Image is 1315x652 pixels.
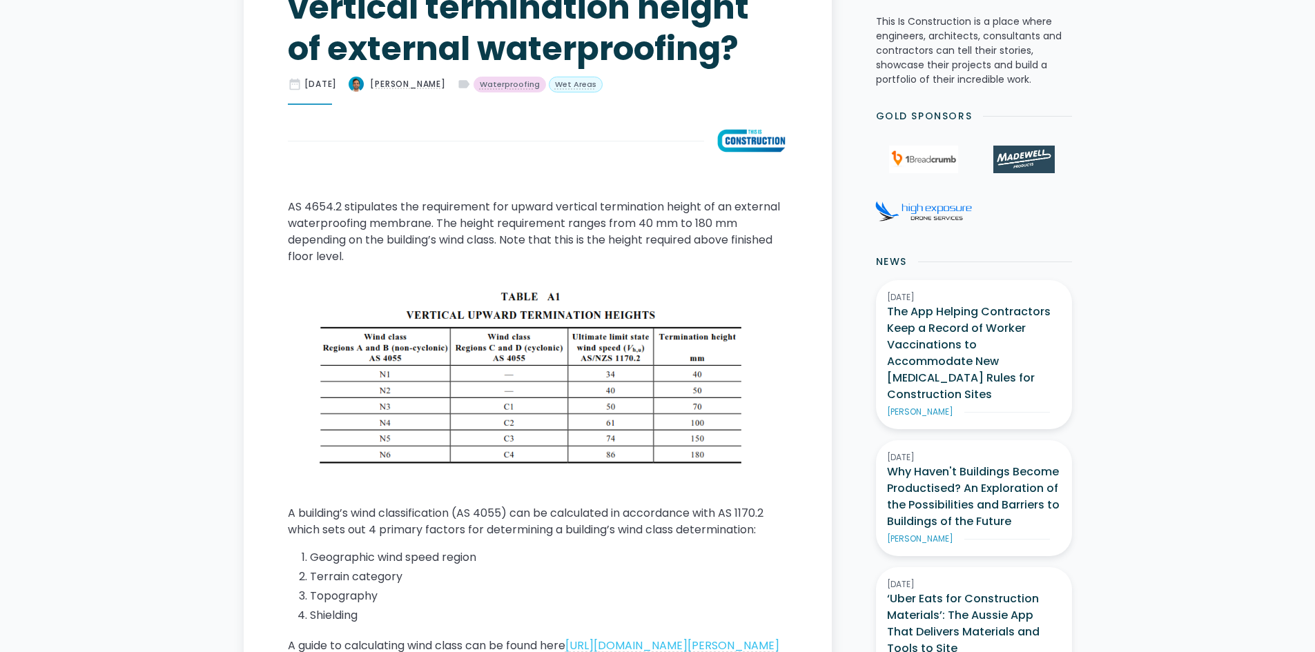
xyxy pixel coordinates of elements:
div: [DATE] [887,578,1061,591]
div: [DATE] [304,78,338,90]
li: Geographic wind speed region [310,549,788,566]
p: A building’s wind classification (AS 4055) can be calculated in accordance with AS 1170.2 which s... [288,505,788,538]
h2: Gold Sponsors [876,109,973,124]
a: Waterproofing [474,77,546,93]
div: [DATE] [887,291,1061,304]
li: Shielding [310,607,788,624]
div: date_range [288,77,302,91]
img: High Exposure [875,201,972,221]
img: Madewell Products [993,146,1054,173]
a: [DATE]The App Helping Contractors Keep a Record of Worker Vaccinations to Accommodate New [MEDICA... [876,280,1072,429]
li: Terrain category [310,569,788,585]
div: [PERSON_NAME] [887,533,953,545]
div: label [457,77,471,91]
div: Waterproofing [480,79,540,90]
li: Topography [310,588,788,604]
p: AS 4654.2 stipulates the requirement for upward vertical termination height of an external waterp... [288,199,788,265]
a: Wet Areas [549,77,603,93]
p: This Is Construction is a place where engineers, architects, consultants and contractors can tell... [876,14,1072,87]
h3: The App Helping Contractors Keep a Record of Worker Vaccinations to Accommodate New [MEDICAL_DATA... [887,304,1061,403]
div: [PERSON_NAME] [887,406,953,418]
img: What is the Australian Standard requirement for vertical termination height of external waterproo... [715,127,788,155]
img: 1Breadcrumb [889,146,958,173]
div: [PERSON_NAME] [370,78,445,90]
div: Wet Areas [555,79,596,90]
h3: Why Haven't Buildings Become Productised? An Exploration of the Possibilities and Barriers to Bui... [887,464,1061,530]
div: [DATE] [887,451,1061,464]
h2: News [876,255,907,269]
img: What is the Australian Standard requirement for vertical termination height of external waterproo... [348,76,364,92]
a: [DATE]Why Haven't Buildings Become Productised? An Exploration of the Possibilities and Barriers ... [876,440,1072,556]
a: [PERSON_NAME] [348,76,445,92]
